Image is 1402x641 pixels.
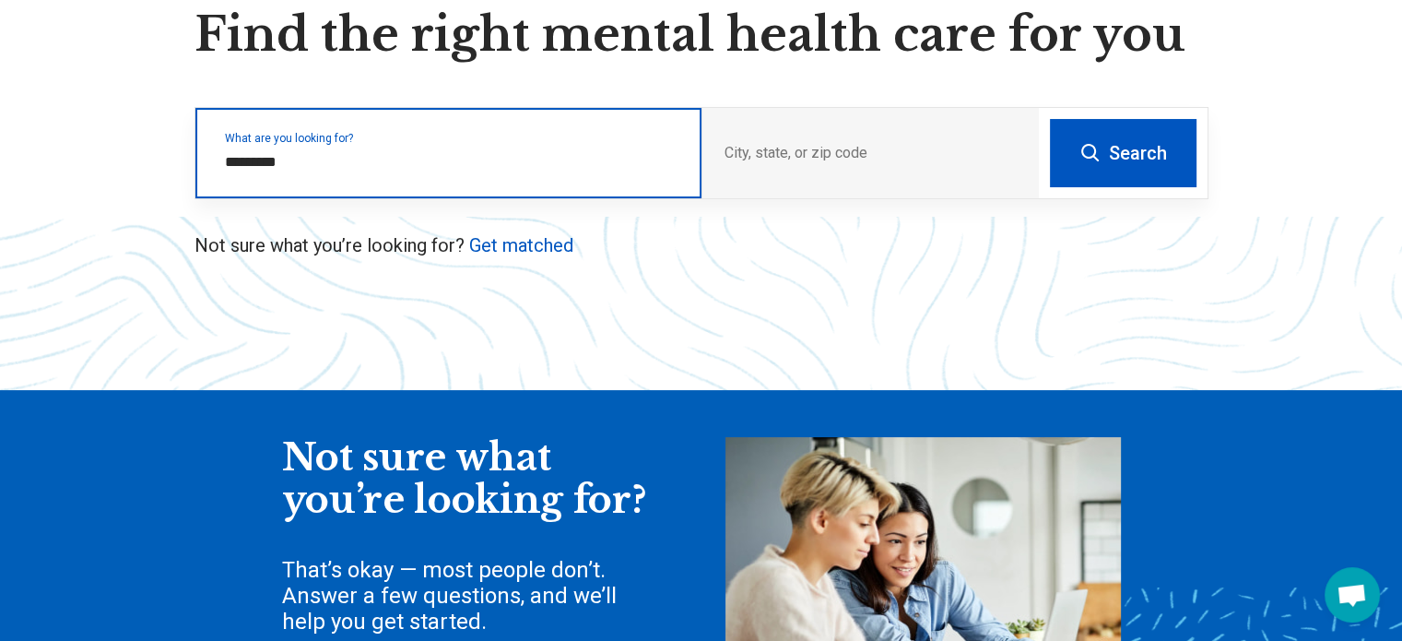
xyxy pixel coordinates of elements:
[194,232,1208,258] p: Not sure what you’re looking for?
[194,7,1208,63] h1: Find the right mental health care for you
[282,437,651,521] div: Not sure what you’re looking for?
[282,557,651,635] div: That’s okay — most people don’t. Answer a few questions, and we’ll help you get started.
[1325,567,1380,623] div: Open chat
[225,133,679,144] label: What are you looking for?
[1050,119,1196,187] button: Search
[469,234,573,256] a: Get matched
